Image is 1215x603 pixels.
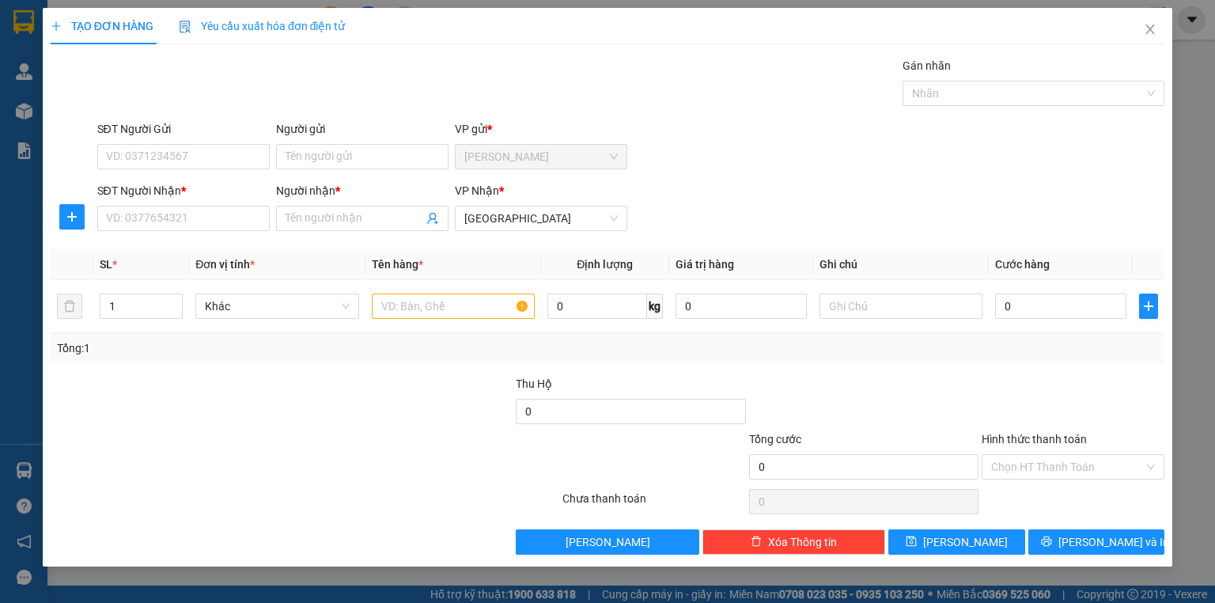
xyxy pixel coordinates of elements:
[1041,536,1052,548] span: printer
[455,120,627,138] div: VP gửi
[749,433,801,446] span: Tổng cước
[1139,294,1158,319] button: plus
[1144,23,1156,36] span: close
[464,207,618,230] span: Sài Gòn
[768,533,837,551] span: Xóa Thông tin
[372,258,423,271] span: Tên hàng
[751,536,762,548] span: delete
[647,294,663,319] span: kg
[903,59,951,72] label: Gán nhãn
[982,433,1087,446] label: Hình thức thanh toán
[59,204,85,229] button: plus
[561,490,747,518] div: Chưa thanh toán
[51,20,153,32] span: TẠO ĐƠN HÀNG
[906,536,917,548] span: save
[516,377,552,390] span: Thu Hộ
[676,258,734,271] span: Giá trị hàng
[195,258,255,271] span: Đơn vị tính
[566,533,650,551] span: [PERSON_NAME]
[995,258,1050,271] span: Cước hàng
[819,294,982,319] input: Ghi Chú
[888,529,1025,555] button: save[PERSON_NAME]
[455,184,499,197] span: VP Nhận
[813,249,989,280] th: Ghi chú
[179,21,191,33] img: icon
[1140,300,1157,313] span: plus
[1028,529,1165,555] button: printer[PERSON_NAME] và In
[60,210,84,223] span: plus
[1128,8,1172,52] button: Close
[676,294,807,319] input: 0
[276,182,449,199] div: Người nhận
[372,294,535,319] input: VD: Bàn, Ghế
[51,21,62,32] span: plus
[464,145,618,169] span: Phan Rang
[577,258,633,271] span: Định lượng
[1058,533,1169,551] span: [PERSON_NAME] và In
[516,529,698,555] button: [PERSON_NAME]
[702,529,885,555] button: deleteXóa Thông tin
[97,182,270,199] div: SĐT Người Nhận
[100,258,112,271] span: SL
[923,533,1008,551] span: [PERSON_NAME]
[97,120,270,138] div: SĐT Người Gửi
[276,120,449,138] div: Người gửi
[57,339,470,357] div: Tổng: 1
[426,212,439,225] span: user-add
[205,294,349,318] span: Khác
[57,294,82,319] button: delete
[179,20,346,32] span: Yêu cầu xuất hóa đơn điện tử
